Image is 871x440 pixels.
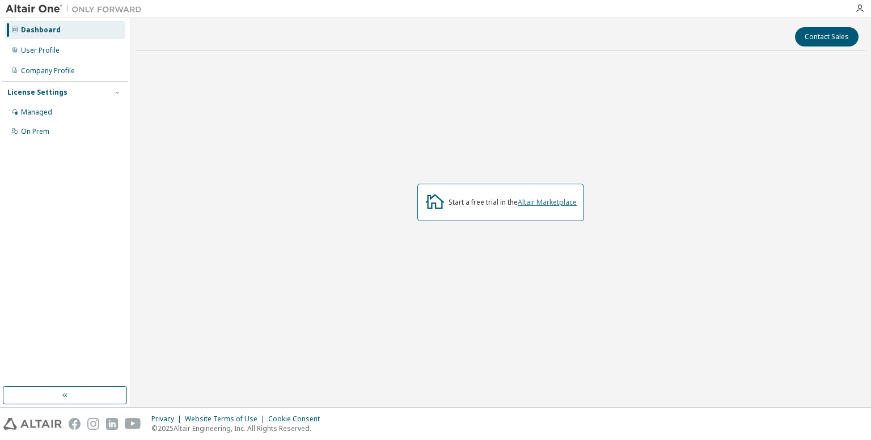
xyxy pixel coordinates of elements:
[7,88,67,97] div: License Settings
[21,127,49,136] div: On Prem
[449,198,577,207] div: Start a free trial in the
[21,66,75,75] div: Company Profile
[3,418,62,430] img: altair_logo.svg
[21,26,61,35] div: Dashboard
[151,414,185,424] div: Privacy
[21,46,60,55] div: User Profile
[518,197,577,207] a: Altair Marketplace
[21,108,52,117] div: Managed
[268,414,327,424] div: Cookie Consent
[87,418,99,430] img: instagram.svg
[151,424,327,433] p: © 2025 Altair Engineering, Inc. All Rights Reserved.
[185,414,268,424] div: Website Terms of Use
[69,418,81,430] img: facebook.svg
[106,418,118,430] img: linkedin.svg
[125,418,141,430] img: youtube.svg
[6,3,147,15] img: Altair One
[795,27,859,46] button: Contact Sales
